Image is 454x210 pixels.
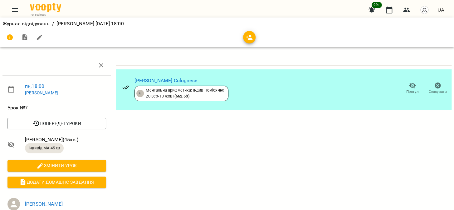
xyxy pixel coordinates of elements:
[134,77,197,83] a: [PERSON_NAME] Colognese
[7,2,22,17] button: Menu
[25,201,63,207] a: [PERSON_NAME]
[406,89,419,94] span: Прогул
[174,94,189,98] b: ( 662.5 $ )
[7,160,106,171] button: Змінити урок
[7,118,106,129] button: Попередні уроки
[25,90,58,95] a: [PERSON_NAME]
[400,80,425,97] button: Прогул
[12,162,101,169] span: Змінити урок
[12,178,101,186] span: Додати домашнє завдання
[12,120,101,127] span: Попередні уроки
[435,4,447,16] button: UA
[429,89,447,94] span: Скасувати
[7,177,106,188] button: Додати домашнє завдання
[2,21,50,27] a: Журнал відвідувань
[7,104,106,112] span: Урок №7
[146,87,224,99] div: Ментальна арифметика: Індив Помісячна 20 вер - 13 жовт
[25,83,44,89] a: пн , 18:00
[30,3,61,12] img: Voopty Logo
[372,2,382,8] span: 99+
[136,90,144,97] div: 6
[2,20,452,27] nav: breadcrumb
[30,13,61,17] span: For Business
[25,136,106,143] span: [PERSON_NAME] ( 45 хв. )
[425,80,450,97] button: Скасувати
[437,7,444,13] span: UA
[25,145,64,151] span: індивід МА 45 хв
[52,20,54,27] li: /
[56,20,124,27] p: [PERSON_NAME] [DATE] 18:00
[420,6,429,14] img: avatar_s.png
